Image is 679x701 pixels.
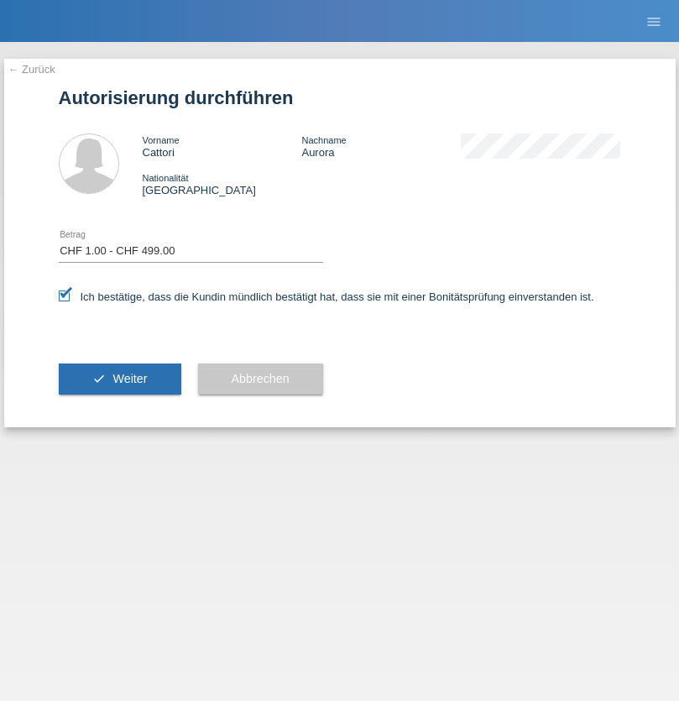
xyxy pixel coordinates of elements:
[143,135,180,145] span: Vorname
[143,171,302,196] div: [GEOGRAPHIC_DATA]
[112,372,147,385] span: Weiter
[59,364,181,395] button: check Weiter
[59,87,621,108] h1: Autorisierung durchführen
[143,133,302,159] div: Cattori
[198,364,323,395] button: Abbrechen
[637,16,671,26] a: menu
[59,290,594,303] label: Ich bestätige, dass die Kundin mündlich bestätigt hat, dass sie mit einer Bonitätsprüfung einvers...
[143,173,189,183] span: Nationalität
[92,372,106,385] i: check
[645,13,662,30] i: menu
[301,135,346,145] span: Nachname
[301,133,461,159] div: Aurora
[8,63,55,76] a: ← Zurück
[232,372,290,385] span: Abbrechen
